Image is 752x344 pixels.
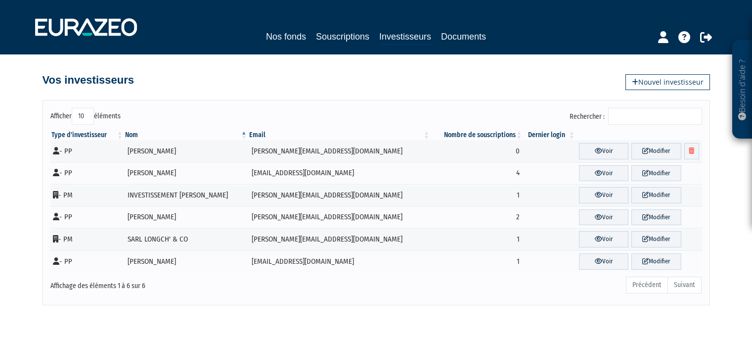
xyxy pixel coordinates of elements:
td: [PERSON_NAME][EMAIL_ADDRESS][DOMAIN_NAME] [248,228,431,250]
td: [PERSON_NAME][EMAIL_ADDRESS][DOMAIN_NAME] [248,206,431,229]
td: 0 [431,140,523,162]
a: Modifier [631,253,681,270]
div: Affichage des éléments 1 à 6 sur 6 [50,276,313,292]
td: SARL LONGCH' & CO [124,228,248,250]
td: - PM [50,228,124,250]
a: Voir [579,143,628,159]
td: 1 [431,184,523,206]
a: Supprimer [684,143,699,159]
label: Rechercher : [570,108,702,125]
th: &nbsp; [576,130,702,140]
input: Rechercher : [608,108,702,125]
th: Type d'investisseur : activer pour trier la colonne par ordre croissant [50,130,124,140]
th: Email : activer pour trier la colonne par ordre croissant [248,130,431,140]
td: [PERSON_NAME] [124,140,248,162]
a: Modifier [631,209,681,226]
select: Afficheréléments [72,108,94,125]
a: Voir [579,187,628,203]
td: - PM [50,184,124,206]
td: 2 [431,206,523,229]
img: 1732889491-logotype_eurazeo_blanc_rvb.png [35,18,137,36]
td: - PP [50,206,124,229]
a: Voir [579,209,628,226]
a: Nouvel investisseur [625,74,710,90]
td: 1 [431,228,523,250]
td: - PP [50,162,124,185]
td: [PERSON_NAME] [124,250,248,273]
td: 4 [431,162,523,185]
h4: Vos investisseurs [43,74,134,86]
th: Nom : activer pour trier la colonne par ordre d&eacute;croissant [124,130,248,140]
td: 1 [431,250,523,273]
td: - PP [50,140,124,162]
td: [PERSON_NAME][EMAIL_ADDRESS][DOMAIN_NAME] [248,184,431,206]
td: [EMAIL_ADDRESS][DOMAIN_NAME] [248,250,431,273]
td: [PERSON_NAME][EMAIL_ADDRESS][DOMAIN_NAME] [248,140,431,162]
td: [PERSON_NAME] [124,206,248,229]
a: Voir [579,231,628,247]
td: [EMAIL_ADDRESS][DOMAIN_NAME] [248,162,431,185]
a: Investisseurs [379,30,431,45]
th: Dernier login : activer pour trier la colonne par ordre croissant [523,130,575,140]
a: Souscriptions [316,30,369,44]
td: - PP [50,250,124,273]
a: Voir [579,165,628,182]
label: Afficher éléments [50,108,121,125]
a: Modifier [631,165,681,182]
a: Voir [579,253,628,270]
a: Modifier [631,143,681,159]
a: Documents [441,30,486,44]
p: Besoin d'aide ? [737,45,748,134]
th: Nombre de souscriptions : activer pour trier la colonne par ordre croissant [431,130,523,140]
td: [PERSON_NAME] [124,162,248,185]
td: INVESTISSEMENT [PERSON_NAME] [124,184,248,206]
a: Modifier [631,187,681,203]
a: Nos fonds [266,30,306,44]
a: Modifier [631,231,681,247]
